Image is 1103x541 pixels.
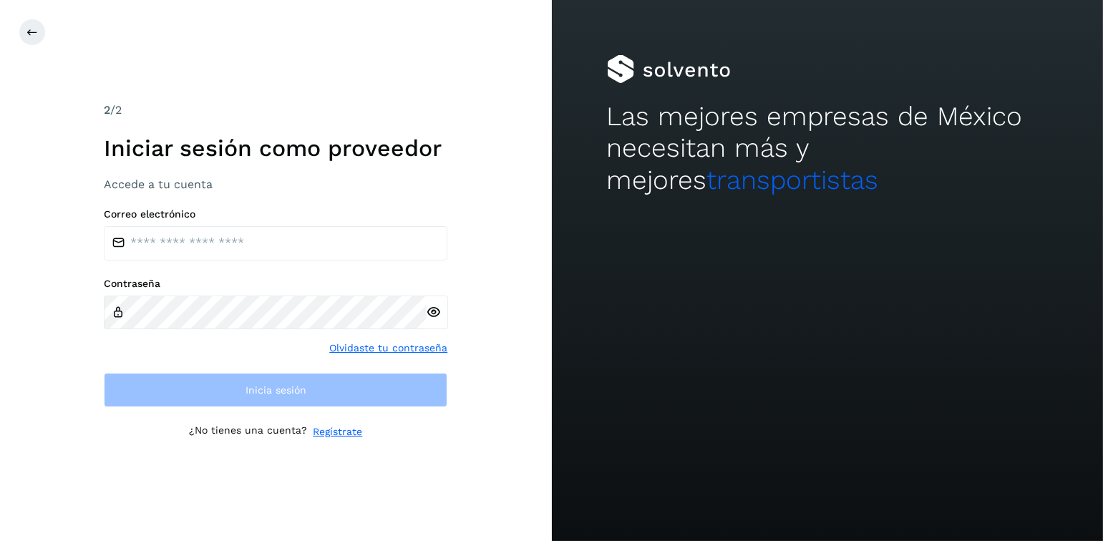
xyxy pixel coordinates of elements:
p: ¿No tienes una cuenta? [189,424,307,439]
div: /2 [104,102,447,119]
label: Contraseña [104,278,447,290]
a: Olvidaste tu contraseña [329,341,447,356]
a: Regístrate [313,424,362,439]
h3: Accede a tu cuenta [104,177,447,191]
label: Correo electrónico [104,208,447,220]
span: transportistas [707,165,879,195]
span: 2 [104,103,110,117]
h2: Las mejores empresas de México necesitan más y mejores [607,101,1048,196]
h1: Iniciar sesión como proveedor [104,135,447,162]
span: Inicia sesión [246,385,306,395]
button: Inicia sesión [104,373,447,407]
